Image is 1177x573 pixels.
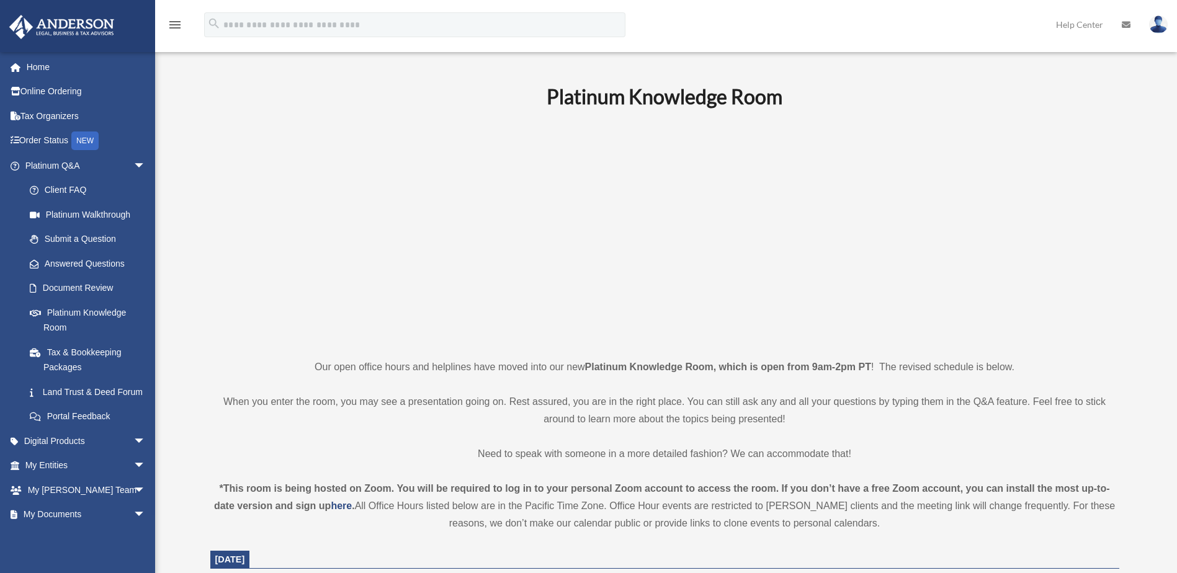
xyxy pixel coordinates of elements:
[210,393,1119,428] p: When you enter the room, you may see a presentation going on. Rest assured, you are in the right ...
[168,22,182,32] a: menu
[9,429,164,453] a: Digital Productsarrow_drop_down
[207,17,221,30] i: search
[352,500,354,511] strong: .
[133,477,158,503] span: arrow_drop_down
[133,453,158,479] span: arrow_drop_down
[17,251,164,276] a: Answered Questions
[17,380,164,404] a: Land Trust & Deed Forum
[17,178,164,203] a: Client FAQ
[71,131,99,150] div: NEW
[214,483,1110,511] strong: *This room is being hosted on Zoom. You will be required to log in to your personal Zoom account ...
[9,79,164,104] a: Online Ordering
[585,362,871,372] strong: Platinum Knowledge Room, which is open from 9am-2pm PT
[9,453,164,478] a: My Entitiesarrow_drop_down
[9,526,164,551] a: Online Learningarrow_drop_down
[547,84,782,109] b: Platinum Knowledge Room
[133,526,158,552] span: arrow_drop_down
[9,502,164,527] a: My Documentsarrow_drop_down
[9,104,164,128] a: Tax Organizers
[6,15,118,39] img: Anderson Advisors Platinum Portal
[9,477,164,502] a: My [PERSON_NAME] Teamarrow_drop_down
[168,17,182,32] i: menu
[133,429,158,454] span: arrow_drop_down
[331,500,352,511] a: here
[17,300,158,340] a: Platinum Knowledge Room
[210,358,1119,376] p: Our open office hours and helplines have moved into our new ! The revised schedule is below.
[215,554,245,564] span: [DATE]
[1149,16,1168,33] img: User Pic
[17,404,164,429] a: Portal Feedback
[210,480,1119,532] div: All Office Hours listed below are in the Pacific Time Zone. Office Hour events are restricted to ...
[9,153,164,178] a: Platinum Q&Aarrow_drop_down
[17,276,164,301] a: Document Review
[17,202,164,227] a: Platinum Walkthrough
[9,55,164,79] a: Home
[133,153,158,179] span: arrow_drop_down
[17,340,164,380] a: Tax & Bookkeeping Packages
[133,502,158,528] span: arrow_drop_down
[17,227,164,252] a: Submit a Question
[210,445,1119,463] p: Need to speak with someone in a more detailed fashion? We can accommodate that!
[9,128,164,154] a: Order StatusNEW
[478,126,851,335] iframe: 231110_Toby_KnowledgeRoom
